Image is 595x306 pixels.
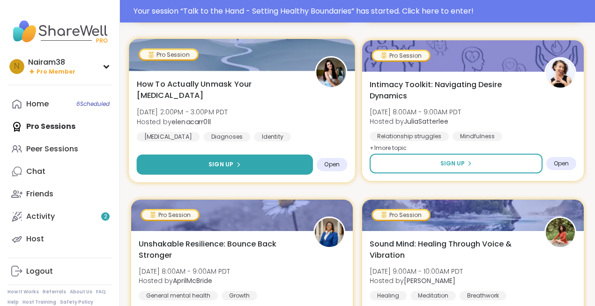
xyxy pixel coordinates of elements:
div: Friends [26,189,53,199]
div: Pro Session [373,51,429,60]
img: ShareWell Nav Logo [7,15,112,48]
span: Hosted by [139,276,230,285]
a: Safety Policy [60,299,93,306]
div: Home [26,99,49,109]
span: Intimacy Toolkit: Navigating Desire Dynamics [370,79,534,102]
a: Help [7,299,19,306]
span: Hosted by [370,117,461,126]
div: Pro Session [140,50,197,59]
span: Unshakable Resilience: Bounce Back Stronger [139,239,303,261]
span: 6 Scheduled [76,100,110,108]
a: Logout [7,260,112,283]
div: Nairam38 [28,57,75,67]
span: N [14,60,20,73]
span: [DATE] 9:00AM - 10:00AM PDT [370,267,463,276]
b: elenacarr0ll [171,117,211,126]
img: AprilMcBride [315,218,344,247]
a: Home6Scheduled [7,93,112,115]
span: Sound Mind: Healing Through Voice & Vibration [370,239,534,261]
a: How It Works [7,289,39,295]
div: Breathwork [460,291,506,300]
span: [DATE] 8:00AM - 9:00AM PDT [370,107,461,117]
div: Your session “ Talk to the Hand - Setting Healthy Boundaries ” has started. Click here to enter! [134,6,589,17]
div: Mindfulness [453,132,502,141]
div: Pro Session [373,210,429,220]
div: Healing [370,291,407,300]
span: Sign Up [208,160,233,169]
div: Activity [26,211,55,222]
div: Relationship struggles [370,132,449,141]
span: [DATE] 2:00PM - 3:00PM PDT [137,107,228,117]
img: JuliaSatterlee [546,59,575,88]
b: [PERSON_NAME] [404,276,455,285]
span: Open [554,160,569,167]
a: Host Training [22,299,56,306]
span: Open [324,161,340,168]
span: Hosted by [137,117,228,126]
span: Pro Member [37,68,75,76]
button: Sign Up [370,154,543,173]
div: Pro Session [142,210,198,220]
div: Growth [222,291,257,300]
a: Activity2 [7,205,112,228]
span: How To Actually Unmask Your [MEDICAL_DATA] [137,78,305,101]
a: Peer Sessions [7,138,112,160]
a: About Us [70,289,92,295]
a: Host [7,228,112,250]
img: Joana_Ayala [546,218,575,247]
a: FAQ [96,289,106,295]
span: Sign Up [440,159,465,168]
div: Chat [26,166,45,177]
div: Meditation [410,291,456,300]
div: Identity [254,132,291,142]
button: Sign Up [137,155,313,175]
div: [MEDICAL_DATA] [137,132,200,142]
span: Hosted by [370,276,463,285]
span: 2 [104,213,107,221]
b: AprilMcBride [173,276,212,285]
div: Logout [26,266,53,276]
a: Friends [7,183,112,205]
div: General mental health [139,291,218,300]
div: Host [26,234,44,244]
a: Referrals [43,289,66,295]
span: [DATE] 8:00AM - 9:00AM PDT [139,267,230,276]
img: elenacarr0ll [316,58,346,87]
div: Diagnoses [203,132,250,142]
b: JuliaSatterlee [404,117,448,126]
a: Chat [7,160,112,183]
div: Peer Sessions [26,144,78,154]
